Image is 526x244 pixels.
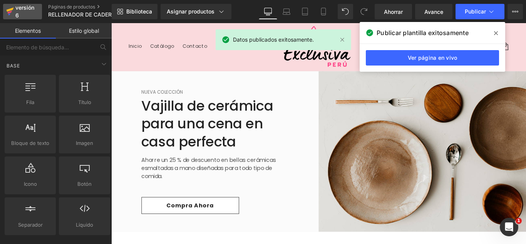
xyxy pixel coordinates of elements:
[400,18,417,35] summary: Búsqueda
[69,27,99,34] font: Estilo global
[259,4,277,19] a: De oficina
[3,4,42,19] a: versión 6
[34,74,81,81] font: Nueva colección
[356,4,372,19] button: Rehacer
[34,195,144,214] a: Compra ahora
[408,54,457,61] font: Ver página en vivo
[24,181,37,187] font: Icono
[112,4,157,19] a: Nueva Biblioteca
[456,4,504,19] button: Publicar
[62,200,116,209] font: Compra ahora
[80,22,108,30] font: Contacto
[34,82,182,144] font: Vajilla de cerámica para una cena en casa perfecta
[277,4,296,19] a: Computadora portátil
[76,140,93,146] font: Imagen
[44,22,71,30] font: Catálogo
[415,4,452,19] a: Avance
[508,4,523,19] button: Más
[314,4,333,19] a: Móvil
[366,50,499,66] a: Ver página en vivo
[167,8,214,15] font: Asignar productos
[233,36,314,43] font: Datos publicados exitosamente.
[338,4,353,19] button: Deshacer
[26,99,34,105] font: Fila
[78,99,91,105] font: Título
[34,149,185,177] font: Ahorre un 25 % de descuento en bellas cerámicas esmaltadas a mano diseñadas para todo tipo de com...
[193,3,270,49] img: Exclusiva Perú
[500,218,518,236] iframe: Chat en vivo de Intercom
[77,181,92,187] font: Botón
[15,4,34,19] font: versión 6
[39,18,75,34] a: Catálogo
[15,18,39,34] a: Inicio
[517,218,520,223] font: 1
[384,8,403,15] font: Ahorrar
[15,27,41,34] font: Elementos
[48,4,95,10] font: Páginas de productos
[377,29,469,37] font: Publicar plantilla exitosamente
[19,22,35,30] font: Inicio
[11,140,49,146] font: Bloque de texto
[7,63,20,69] font: Base
[296,4,314,19] a: Tableta
[76,222,93,228] font: Líquido
[424,8,443,15] font: Avance
[48,4,137,10] a: Páginas de productos
[465,8,486,15] font: Publicar
[18,222,43,228] font: Separador
[48,11,178,18] font: RELLENADOR DE CADERA CORTO NORMAL 10-09
[126,8,152,15] font: Biblioteca
[75,18,112,34] a: Contacto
